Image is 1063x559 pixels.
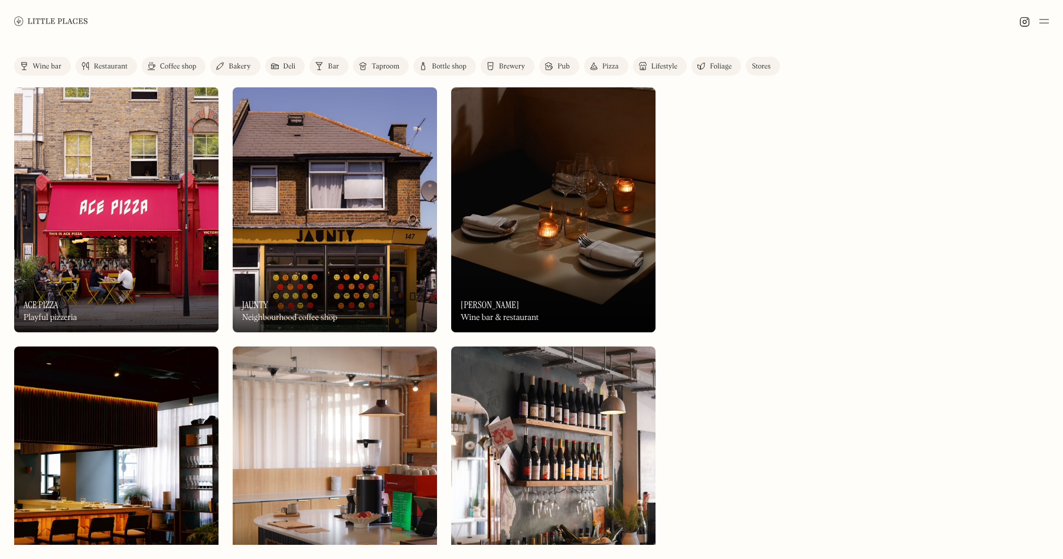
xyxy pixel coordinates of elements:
div: Coffee shop [160,63,196,70]
h3: Ace Pizza [24,299,58,310]
h3: [PERSON_NAME] [461,299,519,310]
a: Foliage [692,57,741,76]
img: Jaunty [233,87,437,332]
div: Pizza [602,63,619,70]
a: Pizza [584,57,628,76]
div: Wine bar [32,63,61,70]
a: Stores [746,57,780,76]
div: Lifestyle [651,63,677,70]
a: JauntyJauntyJauntyNeighbourhood coffee shop [233,87,437,332]
a: LunaLuna[PERSON_NAME]Wine bar & restaurant [451,87,656,332]
div: Brewery [499,63,525,70]
a: Coffee shop [142,57,206,76]
a: Lifestyle [633,57,687,76]
a: Wine bar [14,57,71,76]
div: Bakery [229,63,250,70]
a: Pub [539,57,579,76]
div: Foliage [710,63,732,70]
div: Wine bar & restaurant [461,313,539,323]
div: Stores [752,63,771,70]
div: Playful pizzeria [24,313,77,323]
img: Luna [451,87,656,332]
a: Taproom [353,57,409,76]
div: Taproom [371,63,399,70]
a: Ace PizzaAce PizzaAce PizzaPlayful pizzeria [14,87,219,332]
div: Pub [557,63,570,70]
a: Bottle shop [413,57,476,76]
div: Bar [328,63,339,70]
div: Deli [283,63,296,70]
a: Bar [309,57,348,76]
div: Restaurant [94,63,128,70]
a: Bakery [210,57,260,76]
a: Restaurant [76,57,137,76]
img: Ace Pizza [14,87,219,332]
a: Deli [265,57,305,76]
a: Brewery [481,57,534,76]
h3: Jaunty [242,299,268,310]
div: Neighbourhood coffee shop [242,313,337,323]
div: Bottle shop [432,63,467,70]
